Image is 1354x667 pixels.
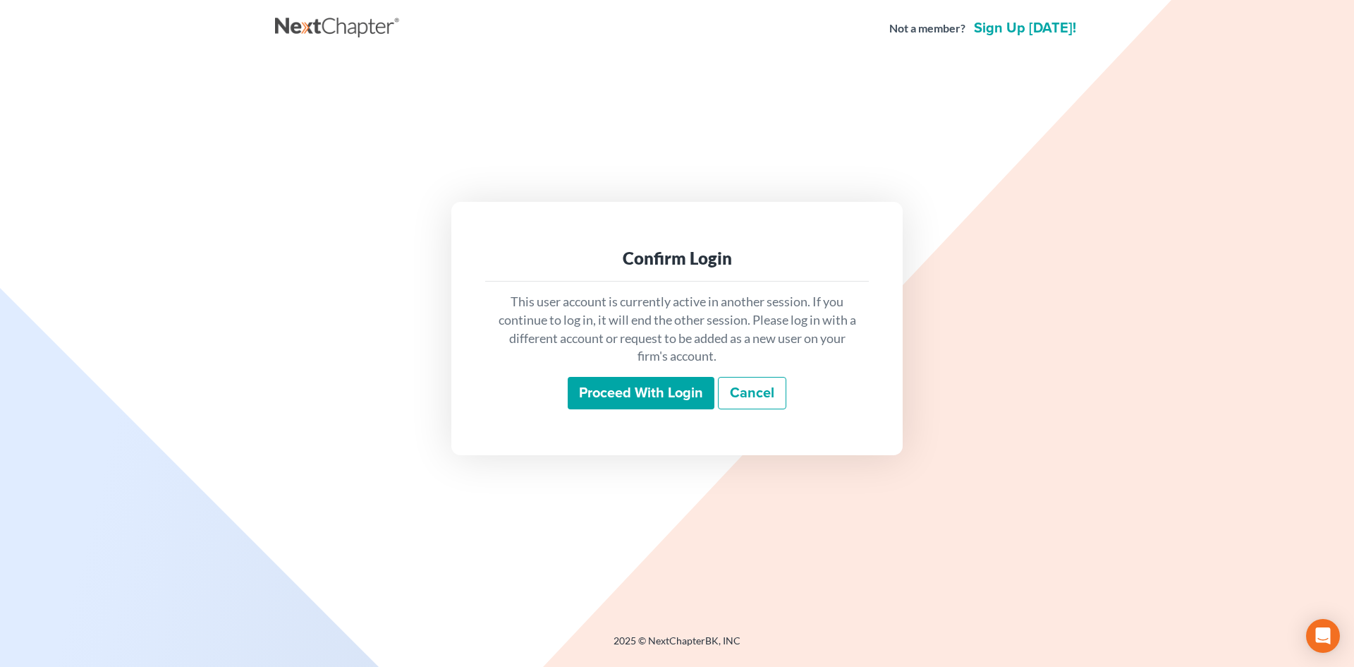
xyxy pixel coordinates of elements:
a: Cancel [718,377,786,409]
input: Proceed with login [568,377,714,409]
div: Open Intercom Messenger [1306,619,1340,653]
div: 2025 © NextChapterBK, INC [275,634,1079,659]
strong: Not a member? [889,20,965,37]
p: This user account is currently active in another session. If you continue to log in, it will end ... [496,293,858,366]
a: Sign up [DATE]! [971,21,1079,35]
div: Confirm Login [496,247,858,270]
